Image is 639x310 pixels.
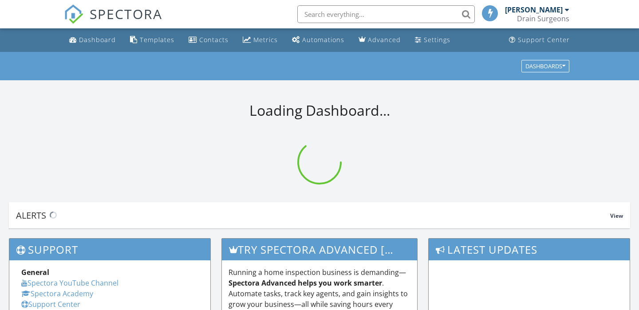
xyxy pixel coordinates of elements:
div: Automations [302,35,344,44]
span: SPECTORA [90,4,162,23]
a: Templates [126,32,178,48]
div: Drain Surgeons [517,14,569,23]
a: Automations (Basic) [288,32,348,48]
div: Metrics [253,35,278,44]
a: Metrics [239,32,281,48]
div: Alerts [16,209,610,221]
div: Settings [424,35,450,44]
a: SPECTORA [64,12,162,31]
span: View [610,212,623,220]
h3: Latest Updates [429,239,630,260]
strong: Spectora Advanced helps you work smarter [229,278,382,288]
div: Contacts [199,35,229,44]
div: Support Center [518,35,570,44]
a: Dashboard [66,32,119,48]
a: Settings [411,32,454,48]
div: Dashboard [79,35,116,44]
input: Search everything... [297,5,475,23]
button: Dashboards [521,60,569,72]
h3: Try spectora advanced [DATE] [222,239,418,260]
div: [PERSON_NAME] [505,5,563,14]
strong: General [21,267,49,277]
a: Support Center [505,32,573,48]
h3: Support [9,239,210,260]
img: The Best Home Inspection Software - Spectora [64,4,83,24]
a: Contacts [185,32,232,48]
div: Templates [140,35,174,44]
a: Spectora YouTube Channel [21,278,118,288]
div: Dashboards [525,63,565,69]
a: Spectora Academy [21,289,93,298]
a: Support Center [21,299,80,309]
div: Advanced [368,35,401,44]
a: Advanced [355,32,404,48]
